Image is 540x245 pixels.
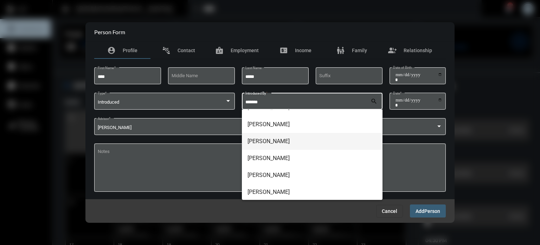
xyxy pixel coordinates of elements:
span: Add [416,208,424,214]
mat-icon: account_circle [107,46,116,55]
mat-icon: price_change [279,46,288,55]
span: Cancel [382,208,397,214]
h2: Person Form [94,29,125,35]
span: Relationship [404,48,432,53]
mat-icon: search [371,98,379,106]
span: Family [352,48,367,53]
mat-icon: group_add [388,46,397,55]
span: Income [295,48,311,53]
span: Profile [123,48,137,53]
button: AddPerson [410,204,446,218]
span: Employment [231,48,259,53]
mat-icon: family_restroom [336,46,345,55]
span: [PERSON_NAME] [247,133,377,150]
span: Introduced [98,99,119,105]
span: [PERSON_NAME] [247,184,377,201]
mat-icon: connect_without_contact [162,46,171,55]
span: [PERSON_NAME] [98,125,131,130]
span: [PERSON_NAME] [247,167,377,184]
span: [PERSON_NAME] [247,116,377,133]
button: Cancel [376,205,403,218]
span: [PERSON_NAME] [247,150,377,167]
span: Contact [178,48,195,53]
mat-icon: badge [215,46,224,55]
span: Person [424,208,440,214]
